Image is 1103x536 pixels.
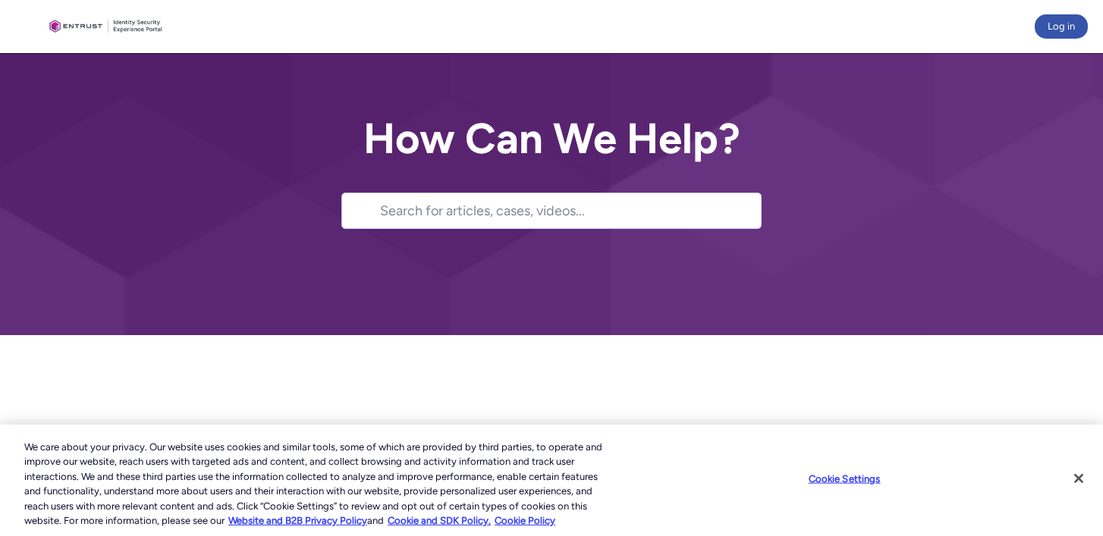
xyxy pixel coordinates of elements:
a: Cookie and SDK Policy. [388,515,491,526]
button: Close [1062,462,1095,495]
button: Log in [1035,14,1088,39]
input: Search for articles, cases, videos... [380,193,761,228]
button: Cookie Settings [797,464,892,494]
div: We care about your privacy. Our website uses cookies and similar tools, some of which are provide... [24,440,607,528]
a: Cookie Policy [495,515,555,526]
button: Search [342,193,380,228]
h2: How Can We Help? [341,115,762,162]
a: More information about our cookie policy., opens in a new tab [228,515,367,526]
